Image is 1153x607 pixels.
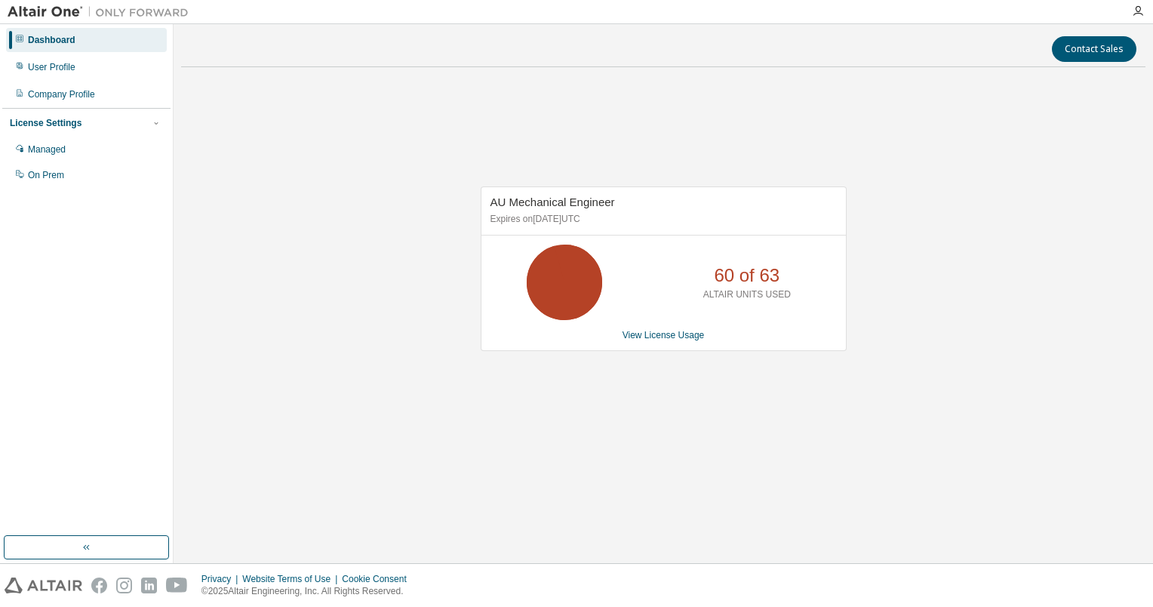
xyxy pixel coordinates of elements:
[28,169,64,181] div: On Prem
[28,88,95,100] div: Company Profile
[714,263,779,288] p: 60 of 63
[141,578,157,593] img: linkedin.svg
[703,288,791,301] p: ALTAIR UNITS USED
[28,143,66,156] div: Managed
[623,330,705,340] a: View License Usage
[10,117,81,129] div: License Settings
[166,578,188,593] img: youtube.svg
[201,585,416,598] p: © 2025 Altair Engineering, Inc. All Rights Reserved.
[116,578,132,593] img: instagram.svg
[490,213,833,226] p: Expires on [DATE] UTC
[28,61,75,73] div: User Profile
[490,196,615,208] span: AU Mechanical Engineer
[1052,36,1136,62] button: Contact Sales
[5,578,82,593] img: altair_logo.svg
[8,5,196,20] img: Altair One
[342,573,415,585] div: Cookie Consent
[242,573,342,585] div: Website Terms of Use
[28,34,75,46] div: Dashboard
[201,573,242,585] div: Privacy
[91,578,107,593] img: facebook.svg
